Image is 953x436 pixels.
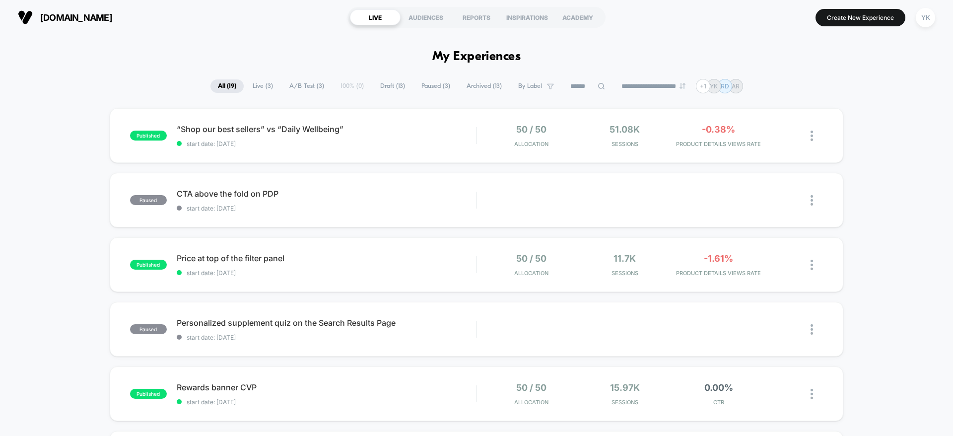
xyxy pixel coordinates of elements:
[514,399,548,406] span: Allocation
[177,382,476,392] span: Rewards banner CVP
[177,205,476,212] span: start date: [DATE]
[130,195,167,205] span: paused
[177,124,476,134] span: “Shop our best sellers” vs “Daily Wellbeing”
[130,389,167,399] span: published
[350,9,401,25] div: LIVE
[432,50,521,64] h1: My Experiences
[459,79,509,93] span: Archived ( 13 )
[811,389,813,399] img: close
[680,83,685,89] img: end
[177,253,476,263] span: Price at top of the filter panel
[502,9,552,25] div: INSPIRATIONS
[811,260,813,270] img: close
[177,269,476,277] span: start date: [DATE]
[916,8,935,27] div: YK
[210,79,244,93] span: All ( 19 )
[696,79,710,93] div: + 1
[130,260,167,270] span: published
[177,334,476,341] span: start date: [DATE]
[704,382,733,393] span: 0.00%
[674,141,763,147] span: PRODUCT DETAILS VIEWS RATE
[177,189,476,199] span: CTA above the fold on PDP
[401,9,451,25] div: AUDIENCES
[552,9,603,25] div: ACADEMY
[710,82,718,90] p: YK
[373,79,412,93] span: Draft ( 13 )
[177,140,476,147] span: start date: [DATE]
[518,82,542,90] span: By Label
[811,195,813,206] img: close
[514,141,548,147] span: Allocation
[811,324,813,335] img: close
[40,12,112,23] span: [DOMAIN_NAME]
[451,9,502,25] div: REPORTS
[282,79,332,93] span: A/B Test ( 3 )
[414,79,458,93] span: Paused ( 3 )
[581,270,670,277] span: Sessions
[15,9,115,25] button: [DOMAIN_NAME]
[130,324,167,334] span: paused
[721,82,729,90] p: RD
[514,270,548,277] span: Allocation
[702,124,735,135] span: -0.38%
[610,382,640,393] span: 15.97k
[177,318,476,328] span: Personalized supplement quiz on the Search Results Page
[613,253,636,264] span: 11.7k
[816,9,905,26] button: Create New Experience
[516,253,546,264] span: 50 / 50
[913,7,938,28] button: YK
[732,82,740,90] p: AR
[516,124,546,135] span: 50 / 50
[516,382,546,393] span: 50 / 50
[130,131,167,141] span: published
[610,124,640,135] span: 51.08k
[177,398,476,406] span: start date: [DATE]
[581,399,670,406] span: Sessions
[674,270,763,277] span: PRODUCT DETAILS VIEWS RATE
[581,141,670,147] span: Sessions
[704,253,733,264] span: -1.61%
[18,10,33,25] img: Visually logo
[245,79,280,93] span: Live ( 3 )
[811,131,813,141] img: close
[674,399,763,406] span: CTR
